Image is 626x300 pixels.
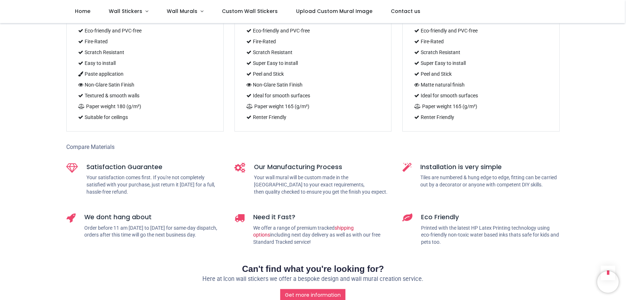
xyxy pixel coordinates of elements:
[75,101,215,112] li: Paper weight 180 (g/m²)
[75,25,215,36] li: Eco-friendly and PVC-free
[411,79,551,90] li: Matte natural finish
[66,263,560,275] h2: Can't find what you're looking for?
[243,25,383,36] li: Eco-friendly and PVC-free
[75,79,215,90] li: Non-Glare Satin Finish
[75,69,215,79] li: Paste application
[243,36,383,47] li: Fire-Rated
[243,101,383,112] li: Paper weight 165 (g/m²)
[296,8,372,15] span: Upload Custom Mural Image
[411,47,551,58] li: Scratch Resistant
[75,90,215,101] li: Textured & smooth walls
[222,8,278,15] span: Custom Wall Stickers
[411,112,551,123] li: Renter Friendly
[243,90,383,101] li: Ideal for smooth surfaces
[84,225,224,239] p: Order before 11 am [DATE] to [DATE] for same-day dispatch, orders after this time will go the nex...
[253,213,392,222] h5: Need it Fast?
[420,174,560,188] p: Tiles are numbered & hung edge to edge, fitting can be carried out by a decorator or anyone with ...
[411,58,551,69] li: Super Easy to install
[75,8,90,15] span: Home
[421,225,560,246] p: Printed with the latest HP Latex Printing technology using eco-friendly non-toxic water based ink...
[421,213,560,222] h5: Eco Friendly
[66,275,560,283] p: Here at Icon wall stickers we offer a bespoke design and wall mural creation service.
[75,36,215,47] li: Fire-Rated
[75,112,215,123] li: Suitable for ceilings
[411,36,551,47] li: Fire-Rated
[243,112,383,123] li: Renter Friendly
[243,79,383,90] li: Non-Glare Satin Finish
[75,47,215,58] li: Scratch Resistant
[411,69,551,79] li: Peel and Stick
[86,163,224,172] h5: Satisfaction Guarantee
[411,90,551,101] li: Ideal for smooth surfaces
[253,225,392,246] p: We offer a range of premium tracked including next day delivery as well as with our free Standard...
[243,47,383,58] li: Scratch Resistant
[243,69,383,79] li: Peel and Stick
[84,213,224,222] h5: We dont hang about
[86,174,224,195] p: Your satisfaction comes first. If you're not completely satisfied with your purchase, just return...
[243,58,383,69] li: Super Easy to install
[66,144,115,150] span: Compare Materials
[254,174,392,195] p: Your wall mural will be custom made in the [GEOGRAPHIC_DATA] to your exact requirements, then qua...
[109,8,142,15] span: Wall Stickers
[167,8,197,15] span: Wall Murals
[411,25,551,36] li: Eco-friendly and PVC-free
[254,163,392,172] h5: Our Manufacturing Process
[391,8,420,15] span: Contact us
[411,101,551,112] li: Paper weight 165 (g/m²)
[75,58,215,69] li: Easy to install
[597,271,619,293] iframe: Brevo live chat
[420,163,560,172] h5: Installation is very simple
